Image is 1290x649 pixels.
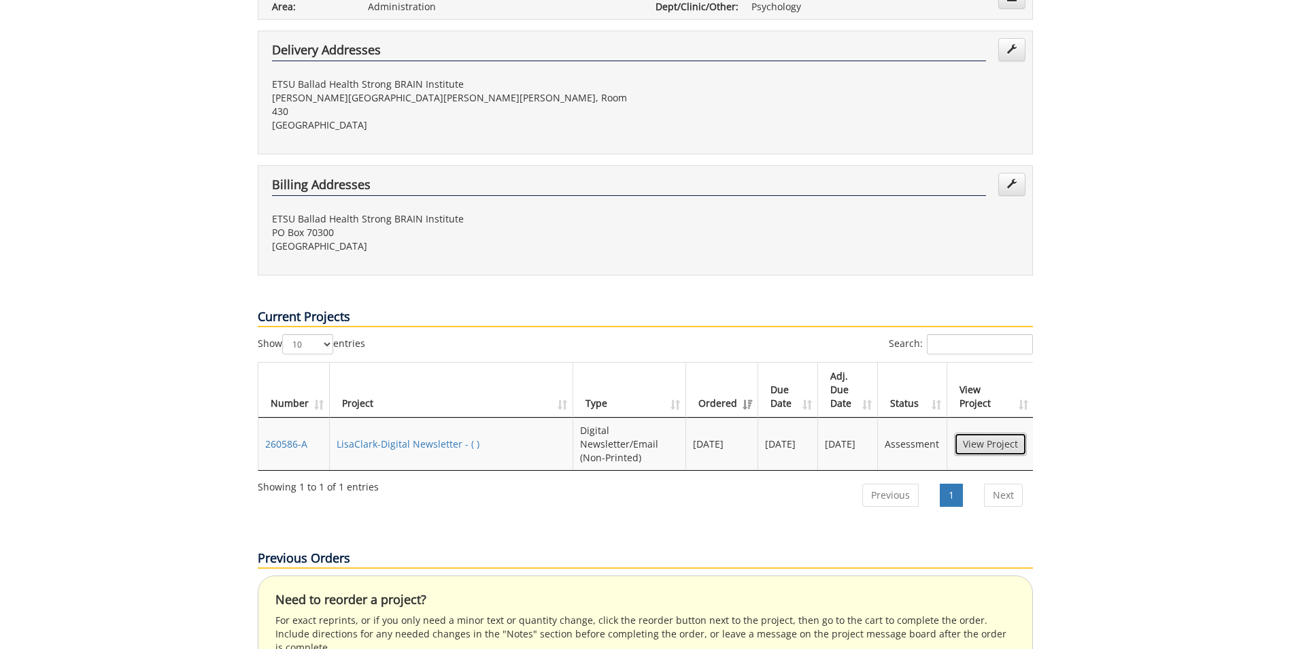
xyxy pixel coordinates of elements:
td: Digital Newsletter/Email (Non-Printed) [573,418,686,470]
th: Project: activate to sort column ascending [330,363,573,418]
h4: Need to reorder a project? [275,593,1015,607]
a: Edit Addresses [998,38,1025,61]
select: Showentries [282,334,333,354]
a: LisaClark-Digital Newsletter - ( ) [337,437,479,450]
input: Search: [927,334,1033,354]
p: Current Projects [258,308,1033,327]
div: Showing 1 to 1 of 1 entries [258,475,379,494]
p: [GEOGRAPHIC_DATA] [272,118,635,132]
p: ETSU Ballad Health Strong BRAIN Institute [272,212,635,226]
h4: Billing Addresses [272,178,986,196]
label: Show entries [258,334,365,354]
th: Type: activate to sort column ascending [573,363,686,418]
a: Next [984,484,1023,507]
a: View Project [954,433,1027,456]
th: Due Date: activate to sort column ascending [758,363,818,418]
a: 260586-A [265,437,307,450]
td: Assessment [878,418,947,470]
th: View Project: activate to sort column ascending [947,363,1034,418]
p: [GEOGRAPHIC_DATA] [272,239,635,253]
p: PO Box 70300 [272,226,635,239]
td: [DATE] [758,418,818,470]
th: Adj. Due Date: activate to sort column ascending [818,363,878,418]
th: Number: activate to sort column ascending [258,363,330,418]
p: ETSU Ballad Health Strong BRAIN Institute [272,78,635,91]
a: Edit Addresses [998,173,1025,196]
p: [PERSON_NAME][GEOGRAPHIC_DATA][PERSON_NAME][PERSON_NAME], Room 430 [272,91,635,118]
h4: Delivery Addresses [272,44,986,61]
th: Status: activate to sort column ascending [878,363,947,418]
p: Previous Orders [258,550,1033,569]
td: [DATE] [818,418,878,470]
a: Previous [862,484,919,507]
td: [DATE] [686,418,758,470]
th: Ordered: activate to sort column ascending [686,363,758,418]
label: Search: [889,334,1033,354]
a: 1 [940,484,963,507]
